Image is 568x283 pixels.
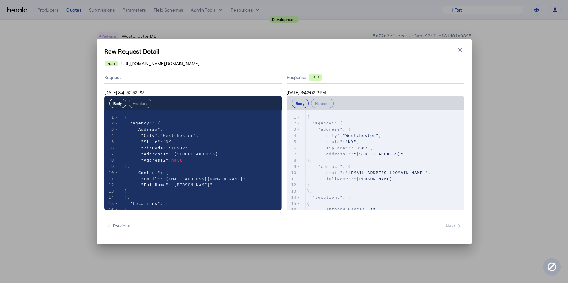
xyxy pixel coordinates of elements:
span: "10502" [169,146,188,150]
span: "[EMAIL_ADDRESS][DOMAIN_NAME]" [345,170,428,175]
span: : , [307,170,431,175]
div: 1 [287,114,298,120]
div: 14 [104,194,115,201]
div: Response [287,74,464,81]
span: { [307,115,310,120]
div: 6 [104,145,115,151]
div: 7 [287,151,298,157]
span: : { [125,170,169,175]
div: 11 [104,176,115,182]
span: "[PERSON_NAME]" [171,183,213,187]
span: [DATE] 3:41:52:52 PM [104,90,145,95]
span: { [307,201,310,206]
span: : , [307,146,373,150]
span: "locations" [312,195,343,200]
span: "City" [141,133,157,138]
span: "zipCode" [323,146,348,150]
span: [URL][DOMAIN_NAME][DOMAIN_NAME] [120,61,199,67]
span: "agency" [312,121,334,125]
button: Body [109,99,126,108]
div: 4 [287,133,298,139]
span: : { [125,121,161,125]
span: "NY" [345,139,356,144]
div: 9 [287,163,298,170]
div: 14 [287,194,298,201]
span: : , [125,177,249,181]
span: "Agency" [130,121,152,125]
span: "state" [323,139,343,144]
span: "email" [323,170,343,175]
span: : , [125,146,191,150]
span: Previous [107,223,130,229]
div: 3 [104,126,115,133]
span: "Address" [136,127,160,132]
span: "fullName" [323,177,351,181]
div: 11 [287,176,298,182]
span: "Contact" [136,170,160,175]
div: 12 [104,182,115,188]
div: 16 [287,207,298,213]
div: 15 [104,201,115,207]
span: "Email" [141,177,160,181]
span: "[STREET_ADDRESS]" [354,152,403,156]
div: 8 [287,157,298,163]
span: : [307,177,395,181]
div: 4 [104,133,115,139]
div: 1 [104,114,115,120]
span: "Westchester" [343,133,378,138]
span: "Locations" [130,201,160,206]
button: Headers [129,99,151,108]
span: "Address2" [141,158,168,163]
span: : { [307,121,343,125]
div: 13 [287,188,298,194]
span: }, [307,158,313,163]
span: } [307,183,310,187]
span: : { [307,164,351,169]
div: 5 [287,139,298,145]
div: Request [104,72,282,84]
span: "Westchester" [160,133,196,138]
div: 3 [287,126,298,133]
span: "[EMAIL_ADDRESS][DOMAIN_NAME]" [163,177,246,181]
div: 8 [104,157,115,163]
span: : { [125,127,169,132]
span: : { [307,127,351,132]
div: 2 [104,120,115,126]
span: : , [307,139,359,144]
span: : , [307,207,379,212]
span: : , [125,152,224,156]
span: "address1" [323,152,351,156]
button: Next [443,220,464,232]
span: "city" [323,133,340,138]
span: : , [125,133,199,138]
span: "NY" [163,139,174,144]
div: 9 [104,163,115,170]
text: 200 [312,75,318,79]
button: Previous [104,220,132,232]
span: : , [125,139,177,144]
span: "State" [141,139,160,144]
div: 7 [104,151,115,157]
span: : , [307,133,381,138]
h1: Raw Request Detail [104,47,464,56]
span: "Address1" [141,152,168,156]
span: { [125,207,127,212]
div: 16 [104,207,115,213]
div: 15 [287,201,298,207]
span: } [125,189,127,193]
span: : [ [125,201,169,206]
span: "10502" [351,146,370,150]
span: "contact" [318,164,343,169]
div: 10 [104,170,115,176]
span: : [125,183,213,187]
span: : [125,158,182,163]
div: 6 [287,145,298,151]
span: { [125,115,127,120]
span: Next [446,223,462,229]
span: [DATE] 3:42:02:2 PM [287,90,326,95]
button: Headers [311,99,334,108]
span: null [171,158,182,163]
div: 12 [287,182,298,188]
span: : [307,152,403,156]
span: "[STREET_ADDRESS]" [171,152,221,156]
